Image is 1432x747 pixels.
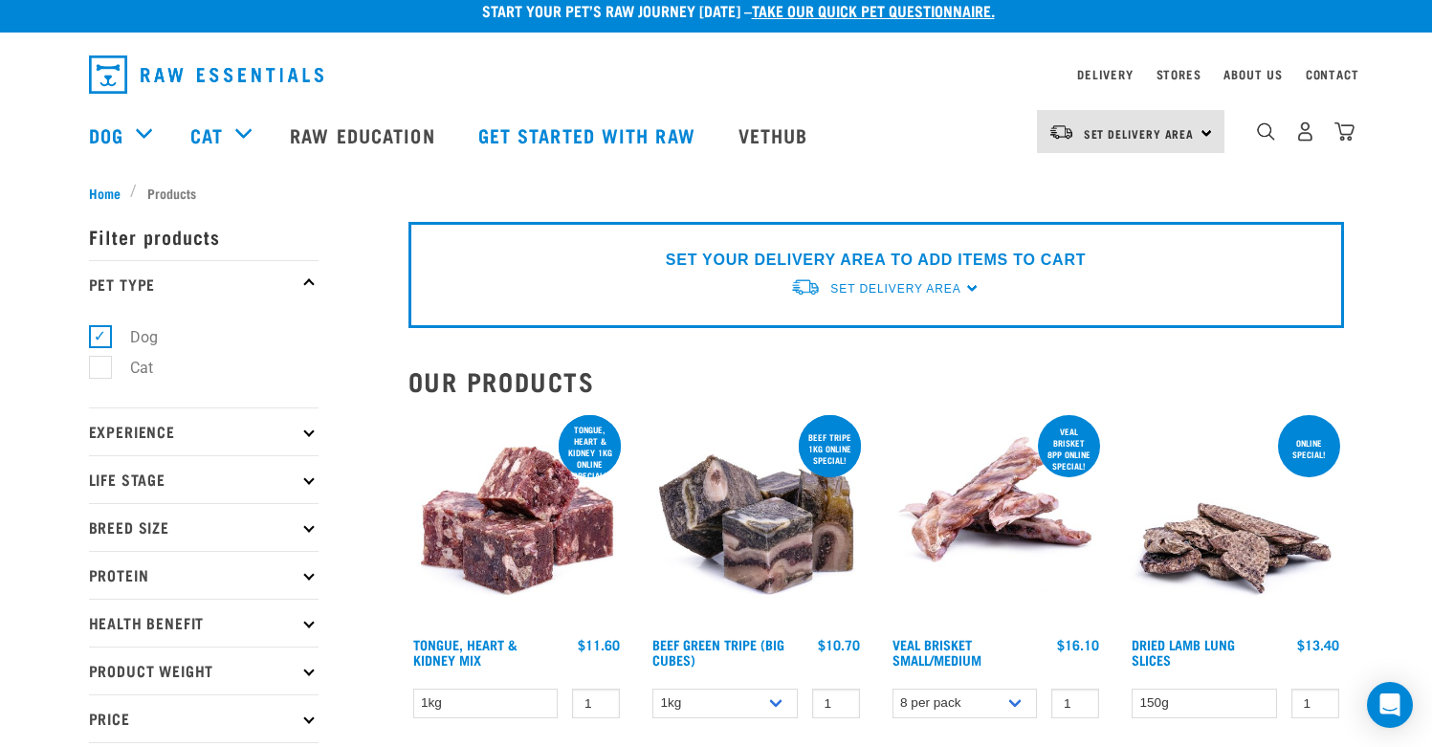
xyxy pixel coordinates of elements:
[1038,417,1100,480] div: Veal Brisket 8pp online special!
[89,183,1344,203] nav: breadcrumbs
[666,249,1086,272] p: SET YOUR DELIVERY AREA TO ADD ITEMS TO CART
[1084,130,1195,137] span: Set Delivery Area
[1291,689,1339,718] input: 1
[719,97,832,173] a: Vethub
[578,637,620,652] div: $11.60
[74,48,1359,101] nav: dropdown navigation
[652,641,784,663] a: Beef Green Tripe (Big Cubes)
[1295,121,1315,142] img: user.png
[89,121,123,149] a: Dog
[1334,121,1355,142] img: home-icon@2x.png
[1257,122,1275,141] img: home-icon-1@2x.png
[89,183,121,203] span: Home
[89,551,319,599] p: Protein
[89,55,323,94] img: Raw Essentials Logo
[89,694,319,742] p: Price
[559,415,621,490] div: Tongue, Heart & Kidney 1kg online special!
[1297,637,1339,652] div: $13.40
[1278,428,1340,469] div: ONLINE SPECIAL!
[190,121,223,149] a: Cat
[1051,689,1099,718] input: 1
[89,503,319,551] p: Breed Size
[413,641,518,663] a: Tongue, Heart & Kidney Mix
[812,689,860,718] input: 1
[1157,71,1201,77] a: Stores
[1057,637,1099,652] div: $16.10
[799,423,861,474] div: Beef tripe 1kg online special!
[1367,682,1413,728] div: Open Intercom Messenger
[1132,641,1235,663] a: Dried Lamb Lung Slices
[572,689,620,718] input: 1
[1306,71,1359,77] a: Contact
[888,411,1105,628] img: 1207 Veal Brisket 4pp 01
[89,212,319,260] p: Filter products
[648,411,865,628] img: 1044 Green Tripe Beef
[89,647,319,694] p: Product Weight
[818,637,860,652] div: $10.70
[892,641,981,663] a: Veal Brisket Small/Medium
[89,183,131,203] a: Home
[89,455,319,503] p: Life Stage
[408,411,626,628] img: 1167 Tongue Heart Kidney Mix 01
[1077,71,1133,77] a: Delivery
[790,277,821,297] img: van-moving.png
[1127,411,1344,628] img: 1303 Lamb Lung Slices 01
[89,260,319,308] p: Pet Type
[459,97,719,173] a: Get started with Raw
[752,6,995,14] a: take our quick pet questionnaire.
[89,599,319,647] p: Health Benefit
[89,407,319,455] p: Experience
[99,325,165,349] label: Dog
[1223,71,1282,77] a: About Us
[830,282,960,296] span: Set Delivery Area
[408,366,1344,396] h2: Our Products
[99,356,161,380] label: Cat
[271,97,458,173] a: Raw Education
[1048,123,1074,141] img: van-moving.png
